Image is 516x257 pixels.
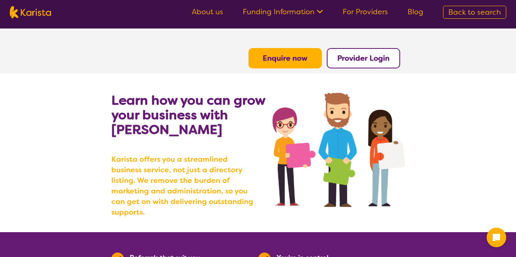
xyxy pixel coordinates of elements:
button: Provider Login [327,48,400,68]
a: Blog [407,7,423,17]
b: Karista offers you a streamlined business service, not just a directory listing. We remove the bu... [111,154,258,217]
span: Back to search [448,7,501,17]
a: For Providers [343,7,388,17]
a: Funding Information [243,7,323,17]
img: Karista logo [10,6,51,18]
a: About us [192,7,223,17]
a: Provider Login [337,53,390,63]
b: Learn how you can grow your business with [PERSON_NAME] [111,92,265,138]
button: Enquire now [248,48,322,68]
img: grow your business with Karista [272,93,405,207]
a: Enquire now [263,53,308,63]
a: Back to search [443,6,506,19]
